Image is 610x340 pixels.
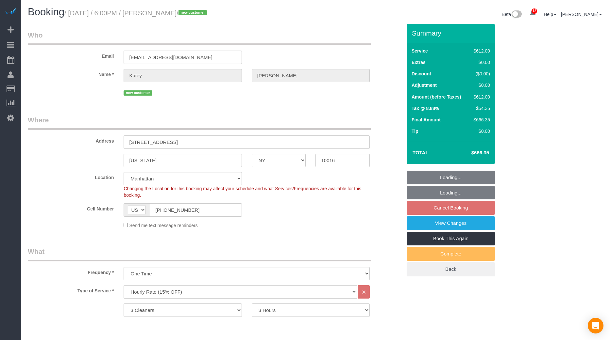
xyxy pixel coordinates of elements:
[471,105,490,112] div: $54.35
[23,135,119,144] label: Address
[413,150,429,155] strong: Total
[23,203,119,212] label: Cell Number
[315,154,370,167] input: Zip Code
[471,70,490,77] div: ($0.00)
[23,172,119,181] label: Location
[588,318,603,333] div: Open Intercom Messenger
[407,216,495,230] a: View Changes
[471,59,490,66] div: $0.00
[532,8,537,14] span: 12
[502,12,522,17] a: Beta
[412,94,461,100] label: Amount (before Taxes)
[452,150,489,156] h4: $666.35
[511,10,522,19] img: New interface
[471,116,490,123] div: $666.35
[124,51,242,64] input: Email
[23,267,119,276] label: Frequency *
[28,30,371,45] legend: Who
[561,12,602,17] a: [PERSON_NAME]
[412,70,431,77] label: Discount
[28,115,371,130] legend: Where
[124,90,152,96] span: new customer
[23,51,119,59] label: Email
[412,82,437,88] label: Adjustment
[471,128,490,134] div: $0.00
[471,48,490,54] div: $612.00
[177,9,209,17] span: /
[412,29,492,37] h3: Summary
[150,203,242,217] input: Cell Number
[124,69,242,82] input: First Name
[28,6,64,18] span: Booking
[28,247,371,261] legend: What
[23,285,119,294] label: Type of Service *
[471,82,490,88] div: $0.00
[252,69,370,82] input: Last Name
[412,128,418,134] label: Tip
[23,69,119,78] label: Name *
[4,7,17,16] img: Automaid Logo
[412,48,428,54] label: Service
[526,7,539,21] a: 12
[178,10,207,15] span: new customer
[471,94,490,100] div: $612.00
[129,223,197,228] span: Send me text message reminders
[124,186,361,198] span: Changing the Location for this booking may affect your schedule and what Services/Frequencies are...
[124,154,242,167] input: City
[544,12,556,17] a: Help
[64,9,209,17] small: / [DATE] / 6:00PM / [PERSON_NAME]
[407,232,495,245] a: Book This Again
[412,105,439,112] label: Tax @ 8.88%
[412,59,426,66] label: Extras
[407,262,495,276] a: Back
[412,116,441,123] label: Final Amount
